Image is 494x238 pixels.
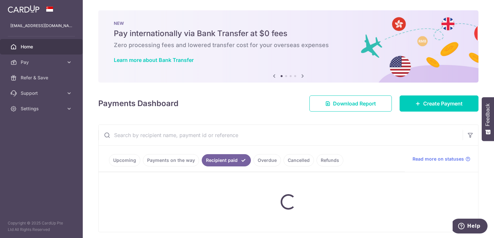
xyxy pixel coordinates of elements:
[114,21,463,26] p: NEW
[114,28,463,39] h5: Pay internationally via Bank Transfer at $0 fees
[482,97,494,141] button: Feedback - Show survey
[99,125,463,145] input: Search by recipient name, payment id or reference
[21,44,63,50] span: Home
[202,154,251,166] a: Recipient paid
[98,10,478,83] img: Bank transfer banner
[98,98,178,109] h4: Payments Dashboard
[400,95,478,112] a: Create Payment
[21,59,63,65] span: Pay
[453,219,488,235] iframe: Opens a widget where you can find more information
[21,74,63,81] span: Refer & Save
[485,104,491,126] span: Feedback
[423,100,463,107] span: Create Payment
[309,95,392,112] a: Download Report
[8,5,39,13] img: CardUp
[114,57,194,63] a: Learn more about Bank Transfer
[10,23,72,29] p: [EMAIL_ADDRESS][DOMAIN_NAME]
[114,41,463,49] h6: Zero processing fees and lowered transfer cost for your overseas expenses
[333,100,376,107] span: Download Report
[21,105,63,112] span: Settings
[413,156,470,162] a: Read more on statuses
[21,90,63,96] span: Support
[413,156,464,162] span: Read more on statuses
